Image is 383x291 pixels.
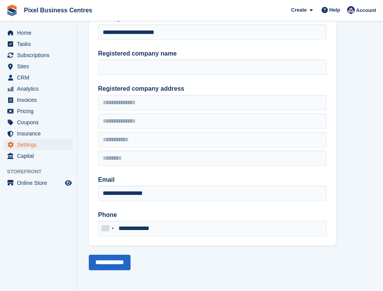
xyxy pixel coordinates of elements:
a: menu [4,117,73,128]
a: menu [4,27,73,38]
a: menu [4,139,73,150]
span: Coupons [17,117,63,128]
a: Pixel Business Centres [21,4,95,17]
span: Pricing [17,106,63,117]
a: menu [4,128,73,139]
a: Preview store [64,178,73,188]
a: menu [4,151,73,161]
a: menu [4,95,73,105]
a: menu [4,72,73,83]
span: Settings [17,139,63,150]
span: Tasks [17,39,63,49]
a: menu [4,83,73,94]
a: menu [4,178,73,188]
label: Registered company name [98,49,327,58]
span: CRM [17,72,63,83]
span: Storefront [7,168,77,176]
span: Help [329,6,340,14]
span: Subscriptions [17,50,63,61]
span: Capital [17,151,63,161]
img: Ed Simpson [347,6,355,14]
span: Analytics [17,83,63,94]
span: Create [291,6,307,14]
a: menu [4,106,73,117]
label: Registered company address [98,84,327,93]
span: Invoices [17,95,63,105]
span: Account [356,7,376,14]
span: Insurance [17,128,63,139]
label: Phone [98,210,327,220]
span: Home [17,27,63,38]
span: Online Store [17,178,63,188]
span: Sites [17,61,63,72]
img: stora-icon-8386f47178a22dfd0bd8f6a31ec36ba5ce8667c1dd55bd0f319d3a0aa187defe.svg [6,5,18,16]
a: menu [4,61,73,72]
a: menu [4,50,73,61]
label: Email [98,175,327,184]
a: menu [4,39,73,49]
